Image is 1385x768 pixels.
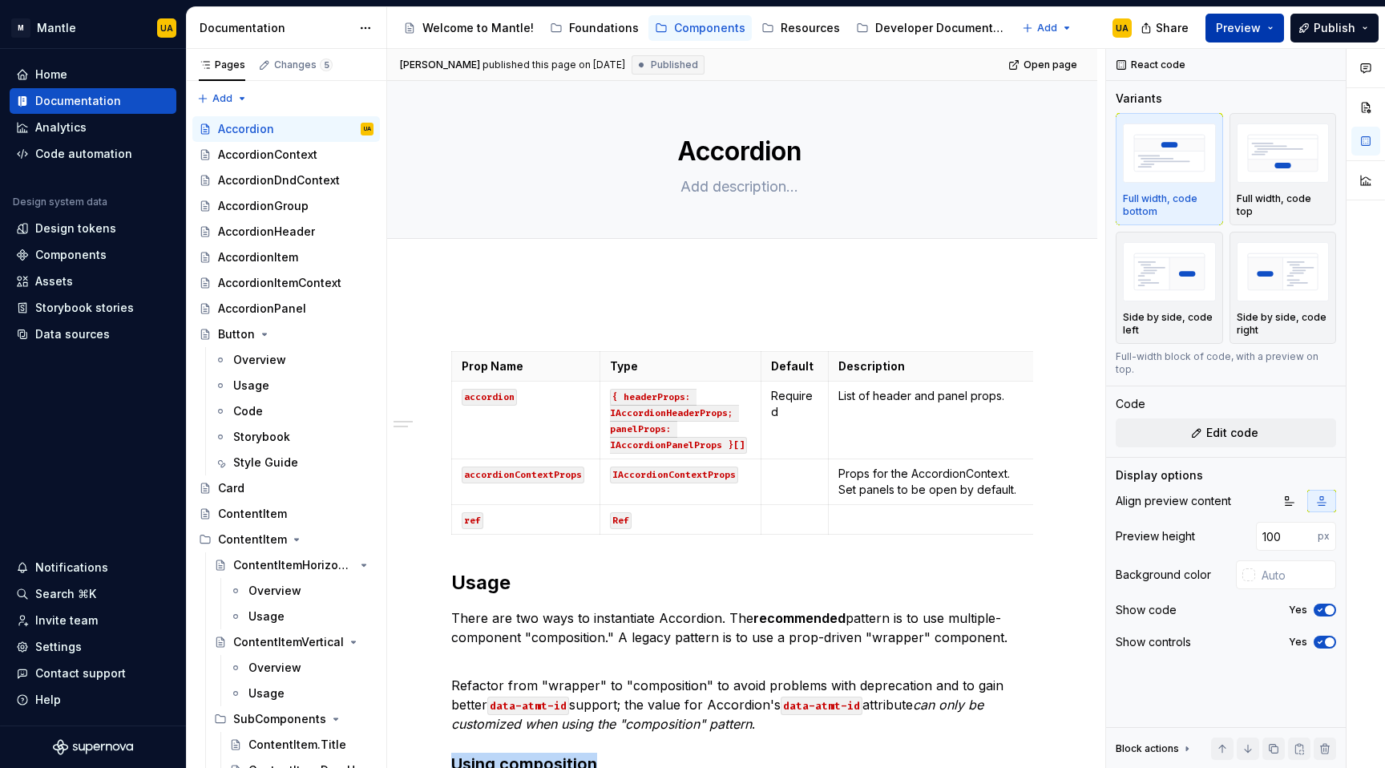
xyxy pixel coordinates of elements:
[233,429,290,445] div: Storybook
[1237,311,1330,337] p: Side by side, code right
[10,608,176,633] a: Invite team
[838,358,1029,374] p: Description
[451,570,1033,596] h2: Usage
[233,455,298,471] div: Style Guide
[218,480,244,496] div: Card
[35,639,82,655] div: Settings
[218,275,341,291] div: AccordionItemContext
[218,147,317,163] div: AccordionContext
[850,15,1014,41] a: Developer Documentation
[10,687,176,713] button: Help
[771,358,818,374] p: Default
[10,88,176,114] a: Documentation
[1116,528,1195,544] div: Preview height
[1024,59,1077,71] span: Open page
[1216,20,1261,36] span: Preview
[1116,396,1145,412] div: Code
[1289,604,1307,616] label: Yes
[1037,22,1057,34] span: Add
[1116,350,1336,376] div: Full-width block of code, with a preview on top.
[233,352,286,368] div: Overview
[208,398,380,424] a: Code
[1206,425,1258,441] span: Edit code
[35,146,132,162] div: Code automation
[10,634,176,660] a: Settings
[192,245,380,270] a: AccordionItem
[35,612,98,629] div: Invite team
[1017,17,1077,39] button: Add
[53,739,133,755] a: Supernova Logo
[10,242,176,268] a: Components
[1289,636,1307,649] label: Yes
[1256,522,1318,551] input: 100
[10,321,176,347] a: Data sources
[248,737,346,753] div: ContentItem.Title
[35,586,96,602] div: Search ⌘K
[10,62,176,87] a: Home
[1116,493,1231,509] div: Align preview content
[218,506,287,522] div: ContentItem
[1237,123,1330,182] img: placeholder
[781,697,862,715] code: data-atmt-id
[233,403,263,419] div: Code
[875,20,1007,36] div: Developer Documentation
[1116,418,1336,447] button: Edit code
[218,249,298,265] div: AccordionItem
[35,220,116,236] div: Design tokens
[1230,113,1337,225] button: placeholderFull width, code top
[248,583,301,599] div: Overview
[192,193,380,219] a: AccordionGroup
[192,270,380,296] a: AccordionItemContext
[233,711,326,727] div: SubComponents
[400,59,480,71] span: [PERSON_NAME]
[218,172,340,188] div: AccordionDndContext
[1123,192,1216,218] p: Full width, code bottom
[192,116,380,142] a: AccordionUA
[208,552,380,578] a: ContentItemHorizontal
[422,20,534,36] div: Welcome to Mantle!
[364,121,371,137] div: UA
[1003,54,1084,76] a: Open page
[674,20,745,36] div: Components
[35,247,107,263] div: Components
[483,59,625,71] div: published this page on [DATE]
[35,326,110,342] div: Data sources
[13,196,107,208] div: Design system data
[208,450,380,475] a: Style Guide
[35,119,87,135] div: Analytics
[1116,113,1223,225] button: placeholderFull width, code bottom
[10,581,176,607] button: Search ⌘K
[451,657,1033,734] p: Refactor from "wrapper" to "composition" to avoid problems with deprecation and to gain better su...
[218,198,309,214] div: AccordionGroup
[1123,242,1216,301] img: placeholder
[192,475,380,501] a: Card
[771,388,818,420] p: Required
[233,557,354,573] div: ContentItemHorizontal
[218,121,274,137] div: Accordion
[462,512,483,529] code: ref
[1116,602,1177,618] div: Show code
[248,660,301,676] div: Overview
[233,634,344,650] div: ContentItemVertical
[160,22,173,34] div: UA
[838,466,1029,498] p: Props for the AccordionContext. Set panels to be open by default.
[320,59,333,71] span: 5
[487,697,569,715] code: data-atmt-id
[1237,242,1330,301] img: placeholder
[35,665,126,681] div: Contact support
[218,326,255,342] div: Button
[648,15,752,41] a: Components
[610,389,747,454] code: { headerProps: IAccordionHeaderProps; panelProps: IAccordionPanelProps }[]
[10,661,176,686] button: Contact support
[223,732,380,758] a: ContentItem.Title
[208,629,380,655] a: ContentItemVertical
[223,681,380,706] a: Usage
[192,219,380,245] a: AccordionHeader
[192,321,380,347] a: Button
[1290,14,1379,42] button: Publish
[223,604,380,629] a: Usage
[208,424,380,450] a: Storybook
[208,373,380,398] a: Usage
[10,269,176,294] a: Assets
[11,18,30,38] div: M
